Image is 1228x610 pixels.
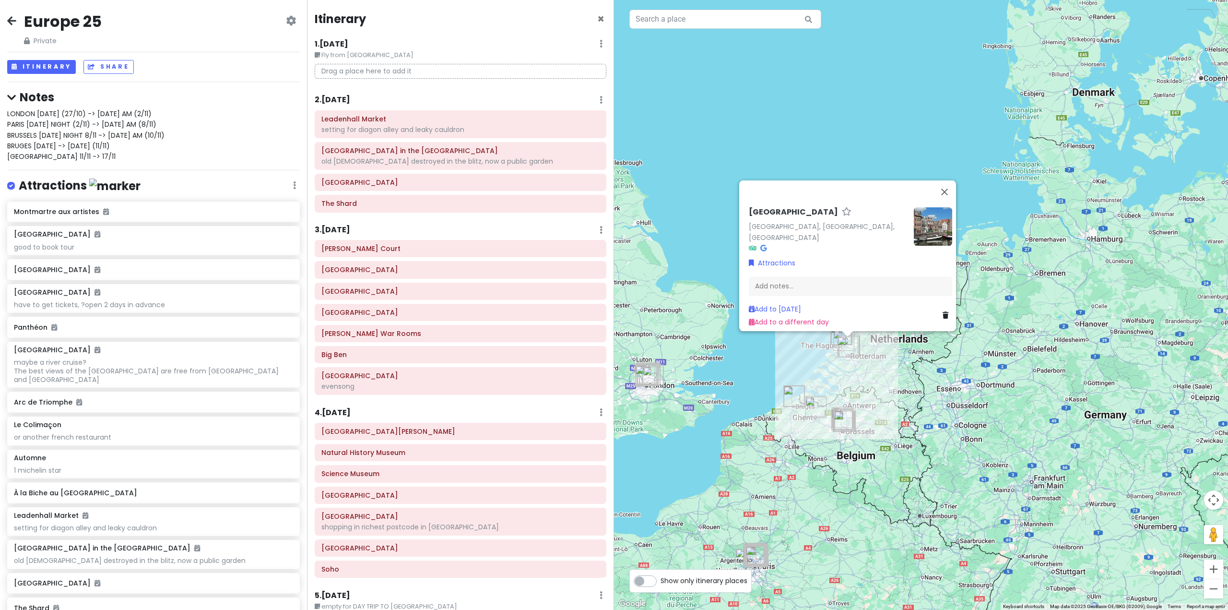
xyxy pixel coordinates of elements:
[321,512,600,521] h6: Regent Street
[783,386,804,407] div: Huisbrouwerij De Halve Maan
[7,109,165,162] span: LONDON [DATE] (27/10) -> [DATE] AM (2/11) PARIS [DATE] NIGHT (2/11) -> [DATE] AM (8/11) BRUSSELS ...
[747,544,768,565] div: Parc des Buttes-Chaumont
[14,323,293,332] h6: Panthéon
[637,362,658,383] div: Camden Market
[7,60,76,74] button: Itinerary
[14,524,293,532] div: setting for diagon alley and leaky cauldron
[616,598,648,610] img: Google
[837,336,858,358] div: Delfshaven
[315,225,350,235] h6: 3 . [DATE]
[784,385,805,407] div: Belfort
[830,323,851,345] div: Peace Palace
[321,125,600,134] div: setting for diagon alley and leaky cauldron
[1204,579,1223,598] button: Zoom out
[749,258,795,268] a: Attractions
[321,448,600,457] h6: Natural History Museum
[14,358,293,384] div: maybe a river cruise? The best views of the [GEOGRAPHIC_DATA] are free from [GEOGRAPHIC_DATA] and...
[744,545,766,566] div: Musée d'Orsay
[14,556,293,565] div: old [DEMOGRAPHIC_DATA] destroyed in the blitz, now a public garden
[321,371,600,380] h6: Westminster Abbey
[744,543,766,564] div: Montmartre aux artistes
[7,90,300,105] h4: Notes
[744,545,765,566] div: Grand Palais
[1204,525,1223,544] button: Drag Pegman onto the map to open Street View
[661,575,747,586] span: Show only itinerary places
[14,489,293,497] h6: À la Biche au [GEOGRAPHIC_DATA]
[745,543,766,564] div: The Basilica of the Sacred Heart of Paris
[321,178,600,187] h6: Tower of London
[831,324,852,345] div: Mauritshuis
[1204,560,1223,579] button: Zoom in
[321,157,600,166] div: old [DEMOGRAPHIC_DATA] destroyed in the blitz, now a public garden
[24,36,102,46] span: Private
[24,12,102,32] h2: Europe 25
[14,207,293,216] h6: Montmartre aux artistes
[636,363,657,384] div: Regent's Park
[834,408,855,430] div: Train World
[321,523,600,531] div: shopping in richest postcode in [GEOGRAPHIC_DATA]
[914,207,952,246] img: Picture of the place
[749,317,829,326] a: Add to a different day
[94,289,100,296] i: Added to itinerary
[14,346,100,354] h6: [GEOGRAPHIC_DATA]
[315,12,366,26] h4: Itinerary
[636,364,657,385] div: Hyde Park
[743,545,764,566] div: Eiffel Tower
[14,511,88,520] h6: Leadenhall Market
[14,300,293,309] div: have to get tickets, ?open 2 days in advance
[831,409,852,430] div: National Basilica of the Sacred Heart in Koekelberg
[638,364,659,385] div: Goodwin's Court
[14,454,46,462] h6: Automne
[749,207,838,217] h6: [GEOGRAPHIC_DATA]
[315,408,351,418] h6: 4 . [DATE]
[83,512,88,519] i: Added to itinerary
[735,549,756,570] div: Palace of Versailles
[94,231,100,238] i: Added to itinerary
[14,288,100,297] h6: [GEOGRAPHIC_DATA]
[19,178,141,194] h4: Attractions
[805,396,827,417] div: Graslei
[745,544,766,565] div: 12 Rue d'Uzès
[838,335,859,357] div: Art Depot Museum Boijmans Van Beuningen
[321,382,600,391] div: evensong
[14,230,100,239] h6: [GEOGRAPHIC_DATA]
[321,199,600,208] h6: The Shard
[14,579,293,587] h6: [GEOGRAPHIC_DATA]
[315,95,350,105] h6: 2 . [DATE]
[321,287,600,296] h6: Somerset House
[14,433,293,442] div: or another french restaurant
[832,409,853,431] div: Frederic Blondeel Chocolate Factory & Shop
[597,11,604,27] span: Close itinerary
[745,546,767,567] div: Panthéon
[194,545,200,551] i: Added to itinerary
[831,323,852,345] div: Panorama Mesdag
[315,591,350,601] h6: 5 . [DATE]
[839,335,860,357] div: Kijk-Kubus Museum-house
[749,276,952,296] div: Add notes...
[842,207,851,217] a: Star place
[14,243,293,251] div: good to book tour
[744,545,765,566] div: Petit Palais
[315,39,348,49] h6: 1 . [DATE]
[805,397,827,418] div: Museum voor Schone Kunsten
[321,265,600,274] h6: Covent Garden
[321,244,600,253] h6: Goodwin's Court
[749,304,801,314] a: Add to [DATE]
[902,313,923,334] div: Paleis Het Loo
[834,411,855,432] div: European Commission Charlemagne building (CHAR)
[94,347,100,353] i: Added to itinerary
[743,544,764,565] div: Arc de Triomphe
[639,364,661,385] div: Tower of London
[315,50,606,60] small: Fly from [GEOGRAPHIC_DATA]
[76,399,82,406] i: Added to itinerary
[597,13,604,25] button: Close
[637,363,658,384] div: The British Library
[744,546,766,567] div: Le Bon Marché
[321,308,600,317] h6: Buckingham Palace
[51,324,57,331] i: Added to itinerary
[634,364,655,385] div: Portobello Road Market
[321,565,600,574] h6: Soho
[321,544,600,552] h6: Oxford Street
[749,245,756,251] i: Tripadvisor
[637,365,658,386] div: Buckingham Palace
